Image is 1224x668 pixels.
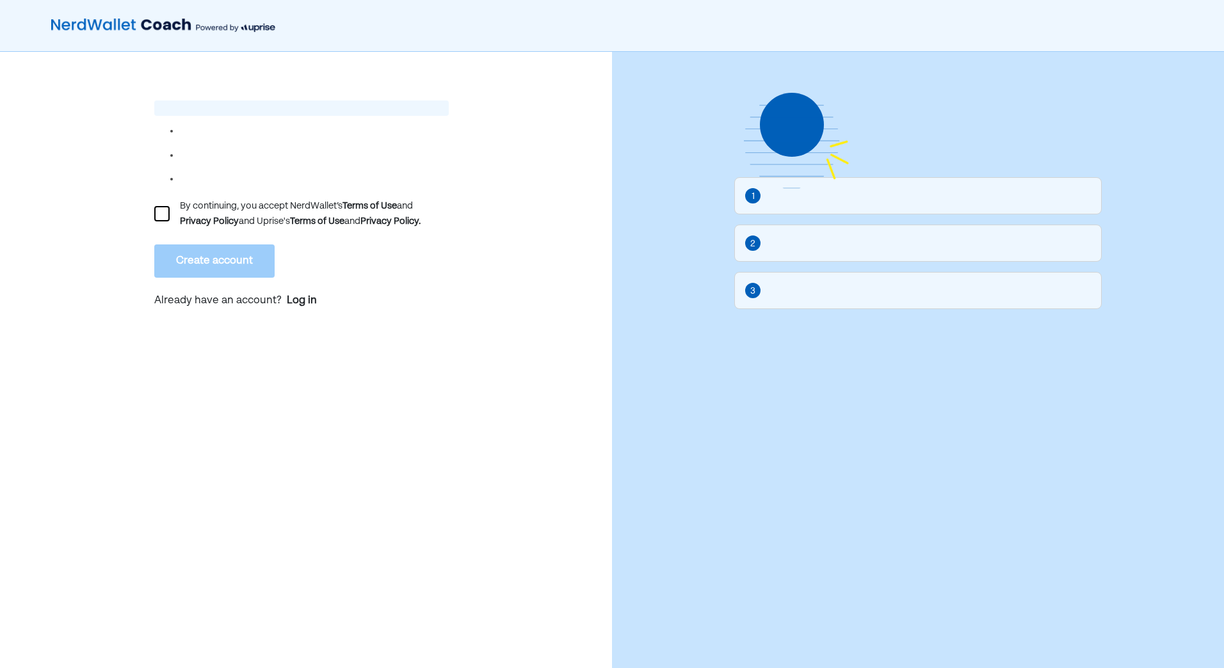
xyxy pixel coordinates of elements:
[342,198,397,214] div: Terms of Use
[154,244,275,278] button: Create account
[180,198,449,229] div: By continuing, you accept NerdWallet’s and and Uprise's and
[750,237,755,251] div: 2
[752,189,755,203] div: 1
[154,293,449,310] p: Already have an account?
[750,284,755,298] div: 3
[287,293,317,308] a: Log in
[360,214,421,229] div: Privacy Policy.
[180,214,239,229] div: Privacy Policy
[290,214,344,229] div: Terms of Use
